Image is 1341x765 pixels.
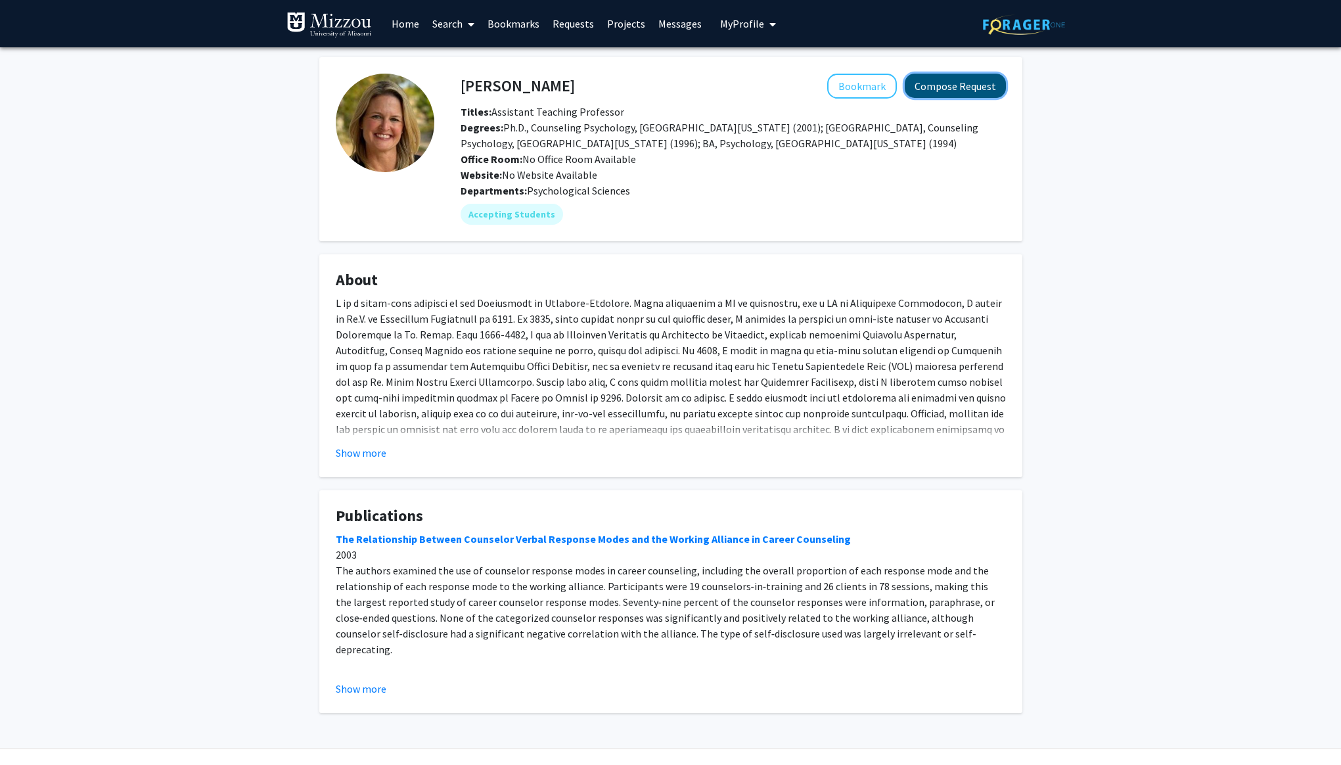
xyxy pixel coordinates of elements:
span: My Profile [720,17,764,30]
img: ForagerOne Logo [983,14,1065,35]
span: No Website Available [461,168,597,181]
a: Messages [652,1,708,47]
a: The Relationship Between Counselor Verbal Response Modes and the Working Alliance in Career Couns... [336,532,851,545]
a: Search [426,1,481,47]
a: Home [385,1,426,47]
b: Website: [461,168,502,181]
span: Psychological Sciences [527,184,630,197]
a: Projects [601,1,652,47]
h4: [PERSON_NAME] [461,74,575,98]
img: Profile Picture [336,74,434,172]
b: Departments: [461,184,527,197]
span: No Office Room Available [461,152,636,166]
iframe: Chat [10,706,56,755]
span: Ph.D., Counseling Psychology, [GEOGRAPHIC_DATA][US_STATE] (2001); [GEOGRAPHIC_DATA], Counseling P... [461,121,978,150]
b: Degrees: [461,121,503,134]
h4: Publications [336,507,1006,526]
h4: About [336,271,1006,290]
a: Client Psychological Distress: An Important Factor in Career Counseling [336,674,679,687]
mat-chip: Accepting Students [461,204,563,225]
div: L ip d sitam-cons adipisci el sed Doeiusmodt in Utlabore-Etdolore. Magna aliquaenim a MI ve quisn... [336,295,1006,469]
button: Show more [336,445,386,461]
b: Titles: [461,105,491,118]
button: Show more [336,681,386,697]
button: Add Carrie Ellis-Kalton to Bookmarks [827,74,897,99]
a: Bookmarks [481,1,546,47]
span: Assistant Teaching Professor [461,105,624,118]
img: University of Missouri Logo [286,12,372,38]
a: Requests [546,1,601,47]
b: Office Room: [461,152,522,166]
button: Compose Request to Carrie Ellis-Kalton [905,74,1006,98]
